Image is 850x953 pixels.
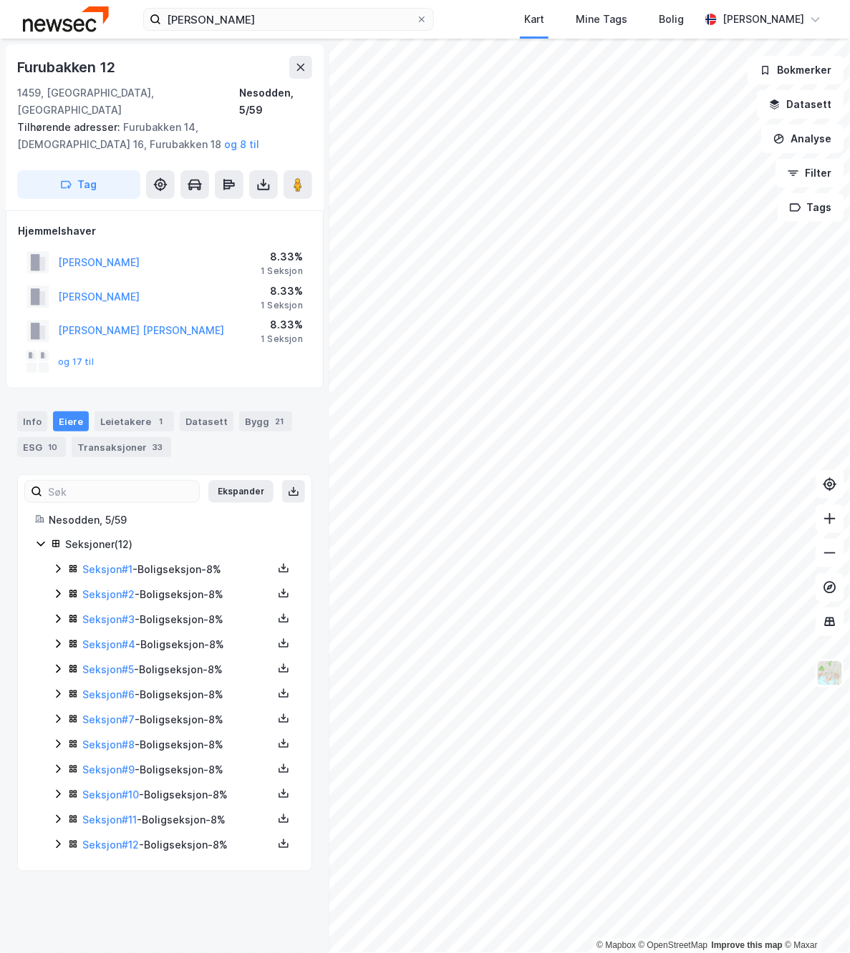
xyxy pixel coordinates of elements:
[82,836,273,854] div: - Boligseksjon - 8%
[261,248,303,265] div: 8.33%
[42,481,199,502] input: Søk
[82,761,273,778] div: - Boligseksjon - 8%
[45,440,60,454] div: 10
[161,9,416,30] input: Søk på adresse, matrikkel, gårdeiere, leietakere eller personer
[261,265,303,277] div: 1 Seksjon
[82,611,273,628] div: - Boligseksjon - 8%
[95,411,174,431] div: Leietakere
[659,11,684,28] div: Bolig
[82,613,135,625] a: Seksjon#3
[17,84,239,119] div: 1459, [GEOGRAPHIC_DATA], [GEOGRAPHIC_DATA]
[778,884,850,953] div: Kontrollprogram for chat
[17,56,117,79] div: Furubakken 12
[82,686,273,703] div: - Boligseksjon - 8%
[82,688,135,700] a: Seksjon#6
[524,11,544,28] div: Kart
[82,713,135,725] a: Seksjon#7
[82,763,135,776] a: Seksjon#9
[82,563,132,575] a: Seksjon#1
[639,941,708,951] a: OpenStreetMap
[576,11,627,28] div: Mine Tags
[82,786,273,803] div: - Boligseksjon - 8%
[208,480,274,503] button: Ekspander
[82,661,273,678] div: - Boligseksjon - 8%
[723,11,804,28] div: [PERSON_NAME]
[757,90,844,119] button: Datasett
[82,561,273,578] div: - Boligseksjon - 8%
[261,283,303,300] div: 8.33%
[816,660,844,687] img: Z
[23,6,109,31] img: newsec-logo.f6e21ccffca1b3a03d2d.png
[154,414,168,429] div: 1
[748,56,844,84] button: Bokmerker
[261,300,303,311] div: 1 Seksjon
[82,736,273,753] div: - Boligseksjon - 8%
[82,788,139,801] a: Seksjon#10
[261,316,303,333] div: 8.33%
[761,124,844,153] button: Analyse
[82,638,135,650] a: Seksjon#4
[82,663,134,675] a: Seksjon#5
[778,884,850,953] iframe: Chat Widget
[597,941,636,951] a: Mapbox
[712,941,783,951] a: Improve this map
[150,440,165,454] div: 33
[65,536,294,553] div: Seksjoner ( 12 )
[180,411,233,431] div: Datasett
[49,512,294,529] div: Nesodden, 5/59
[72,437,171,457] div: Transaksjoner
[17,437,66,457] div: ESG
[53,411,89,431] div: Eiere
[261,333,303,345] div: 1 Seksjon
[82,813,137,826] a: Seksjon#11
[82,738,135,751] a: Seksjon#8
[239,84,312,119] div: Nesodden, 5/59
[82,839,139,851] a: Seksjon#12
[18,223,311,240] div: Hjemmelshaver
[17,170,140,199] button: Tag
[82,811,273,829] div: - Boligseksjon - 8%
[239,411,292,431] div: Bygg
[17,121,123,133] span: Tilhørende adresser:
[17,411,47,431] div: Info
[82,711,273,728] div: - Boligseksjon - 8%
[776,159,844,187] button: Filter
[82,586,273,603] div: - Boligseksjon - 8%
[272,414,286,429] div: 21
[778,193,844,222] button: Tags
[82,588,135,600] a: Seksjon#2
[17,119,301,153] div: Furubakken 14, [DEMOGRAPHIC_DATA] 16, Furubakken 18
[82,636,273,653] div: - Boligseksjon - 8%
